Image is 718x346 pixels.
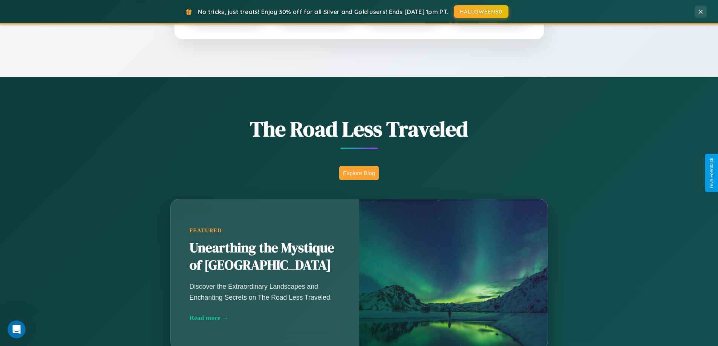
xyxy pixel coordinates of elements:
iframe: Intercom live chat [8,320,26,338]
button: Explore Blog [339,166,379,180]
div: Give Feedback [709,158,714,188]
h2: Unearthing the Mystique of [GEOGRAPHIC_DATA] [190,239,340,274]
h1: The Road Less Traveled [133,114,585,143]
div: Featured [190,227,340,234]
span: No tricks, just treats! Enjoy 30% off for all Silver and Gold users! Ends [DATE] 1pm PT. [198,8,448,15]
button: HALLOWEEN30 [454,5,508,18]
div: Read more → [190,314,340,322]
p: Discover the Extraordinary Landscapes and Enchanting Secrets on The Road Less Traveled. [190,281,340,302]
